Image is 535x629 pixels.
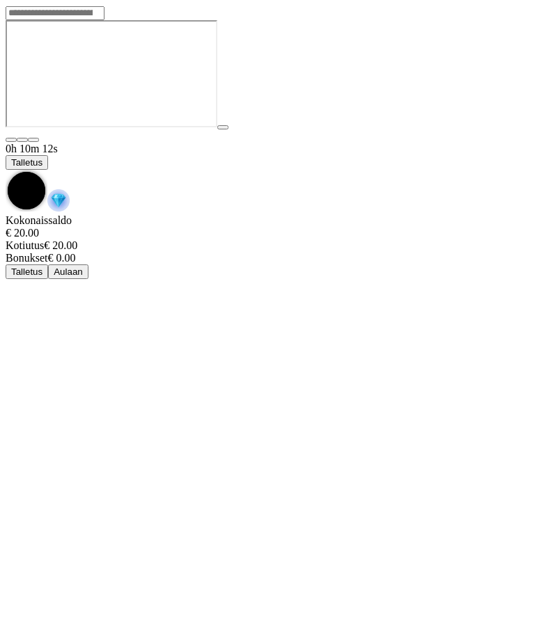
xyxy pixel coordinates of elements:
[47,189,70,212] img: reward-icon
[217,125,228,129] button: play icon
[6,20,217,127] iframe: Blood Suckers
[11,266,42,277] span: Talletus
[6,138,17,142] button: close icon
[6,214,529,239] div: Kokonaissaldo
[6,264,48,279] button: Talletus
[6,214,529,279] div: Game menu content
[6,227,529,239] div: € 20.00
[6,155,48,170] button: Talletus
[17,138,28,142] button: chevron-down icon
[6,239,529,252] div: € 20.00
[6,143,58,154] span: user session time
[28,138,39,142] button: fullscreen icon
[6,239,44,251] span: Kotiutus
[11,157,42,168] span: Talletus
[6,252,47,264] span: Bonukset
[6,143,529,214] div: Game menu
[54,266,83,277] span: Aulaan
[6,6,104,20] input: Search
[48,264,88,279] button: Aulaan
[6,252,529,264] div: € 0.00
